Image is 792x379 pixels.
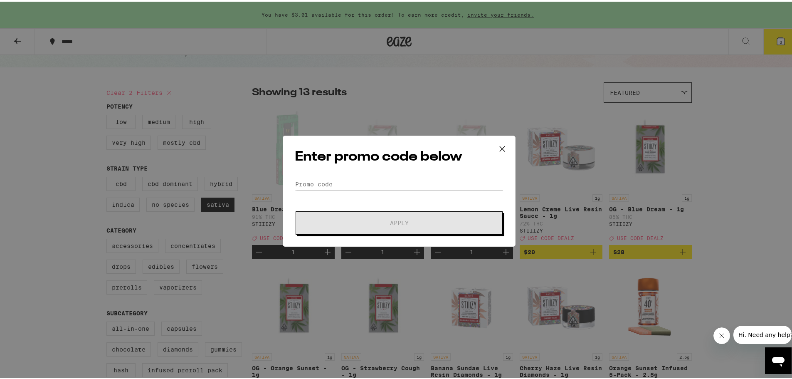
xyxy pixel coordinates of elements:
iframe: Button to launch messaging window [765,346,792,372]
span: Apply [390,218,409,224]
input: Promo code [295,176,503,189]
span: Hi. Need any help? [5,6,60,12]
button: Apply [296,210,503,233]
h2: Enter promo code below [295,146,503,165]
iframe: Close message [713,326,730,342]
iframe: Message from company [733,324,792,342]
